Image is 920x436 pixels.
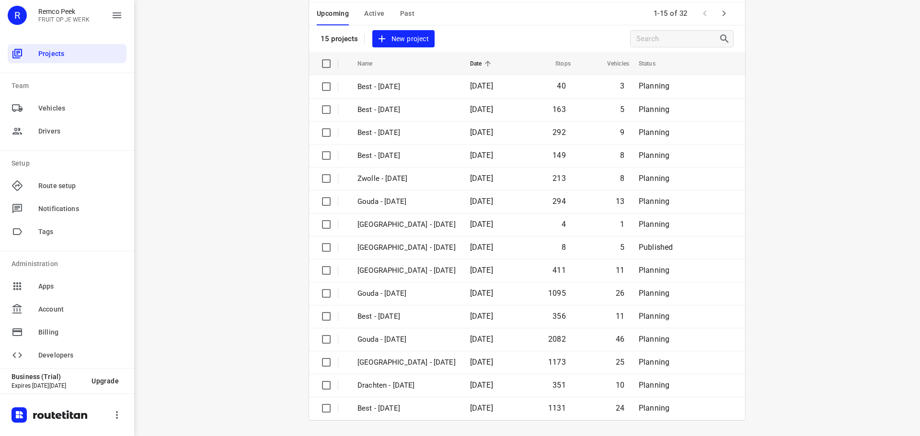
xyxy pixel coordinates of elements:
[38,227,123,237] span: Tags
[552,380,566,390] span: 351
[639,403,669,413] span: Planning
[616,312,624,321] span: 11
[616,266,624,275] span: 11
[317,8,349,20] span: Upcoming
[639,358,669,367] span: Planning
[470,358,493,367] span: [DATE]
[357,288,456,299] p: Gouda - Thursday
[620,151,624,160] span: 8
[620,128,624,137] span: 9
[8,44,126,63] div: Projects
[639,289,669,298] span: Planning
[8,222,126,241] div: Tags
[552,105,566,114] span: 163
[595,58,629,69] span: Vehicles
[620,243,624,252] span: 5
[548,335,566,344] span: 2082
[321,34,358,43] p: 15 projects
[620,105,624,114] span: 5
[357,81,456,92] p: Best - Friday
[470,312,493,321] span: [DATE]
[8,199,126,218] div: Notifications
[357,311,456,322] p: Best - Thursday
[552,174,566,183] span: 213
[552,128,566,137] span: 292
[38,103,123,113] span: Vehicles
[562,220,566,229] span: 4
[11,373,84,380] p: Business (Trial)
[639,105,669,114] span: Planning
[84,372,126,390] button: Upgrade
[11,382,84,389] p: Expires [DATE][DATE]
[639,220,669,229] span: Planning
[620,220,624,229] span: 1
[616,197,624,206] span: 13
[543,58,571,69] span: Stops
[639,243,673,252] span: Published
[357,150,456,161] p: Best - Friday
[357,104,456,115] p: Best - Thursday
[372,30,435,48] button: New project
[8,300,126,319] div: Account
[8,6,27,25] div: R
[470,380,493,390] span: [DATE]
[38,181,123,191] span: Route setup
[616,335,624,344] span: 46
[38,327,123,337] span: Billing
[8,176,126,195] div: Route setup
[8,323,126,342] div: Billing
[8,277,126,296] div: Apps
[557,81,565,90] span: 40
[357,196,456,207] p: Gouda - Friday
[38,204,123,214] span: Notifications
[620,81,624,90] span: 3
[639,151,669,160] span: Planning
[548,289,566,298] span: 1095
[357,219,456,230] p: Antwerpen - Thursday
[357,173,456,184] p: Zwolle - Friday
[11,81,126,91] p: Team
[8,122,126,141] div: Drivers
[639,174,669,183] span: Planning
[719,33,733,45] div: Search
[38,304,123,314] span: Account
[357,403,456,414] p: Best - Wednesday
[616,403,624,413] span: 24
[639,266,669,275] span: Planning
[357,265,456,276] p: Zwolle - Thursday
[470,128,493,137] span: [DATE]
[636,32,719,46] input: Search projects
[639,335,669,344] span: Planning
[8,346,126,365] div: Developers
[470,105,493,114] span: [DATE]
[470,151,493,160] span: [DATE]
[470,197,493,206] span: [DATE]
[616,380,624,390] span: 10
[470,266,493,275] span: [DATE]
[357,242,456,253] p: Gemeente Rotterdam - Thursday
[639,128,669,137] span: Planning
[639,312,669,321] span: Planning
[639,380,669,390] span: Planning
[38,8,90,15] p: Remco Peek
[357,380,456,391] p: Drachten - Wednesday
[470,174,493,183] span: [DATE]
[357,58,385,69] span: Name
[552,266,566,275] span: 411
[616,358,624,367] span: 25
[470,220,493,229] span: [DATE]
[470,289,493,298] span: [DATE]
[8,99,126,118] div: Vehicles
[11,158,126,168] p: Setup
[695,4,714,23] span: Previous Page
[470,335,493,344] span: [DATE]
[400,8,415,20] span: Past
[470,58,494,69] span: Date
[470,243,493,252] span: [DATE]
[364,8,384,20] span: Active
[548,358,566,367] span: 1173
[650,3,691,24] span: 1-15 of 32
[357,357,456,368] p: Zwolle - Wednesday
[38,350,123,360] span: Developers
[92,377,119,385] span: Upgrade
